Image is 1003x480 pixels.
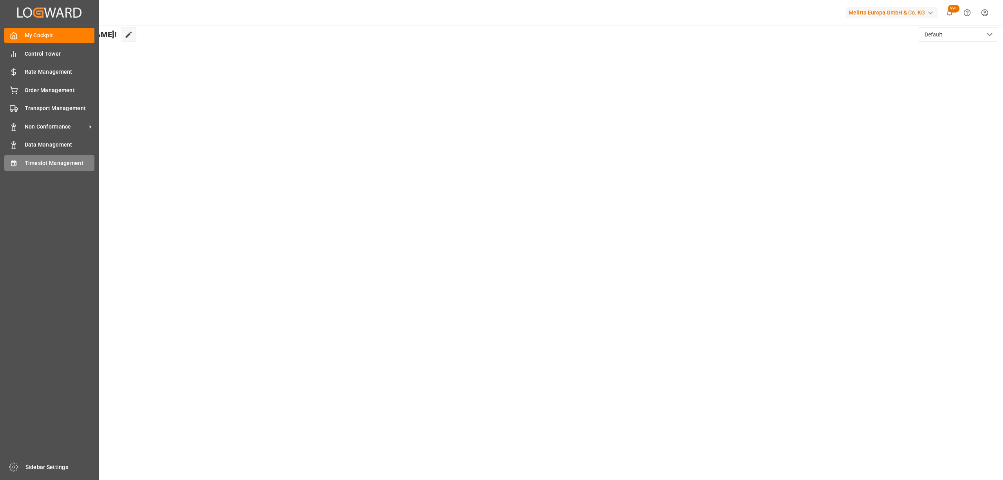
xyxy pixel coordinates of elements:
[4,28,94,43] a: My Cockpit
[4,137,94,152] a: Data Management
[25,50,95,58] span: Control Tower
[4,155,94,170] a: Timeslot Management
[919,27,997,42] button: open menu
[25,31,95,40] span: My Cockpit
[25,86,95,94] span: Order Management
[25,104,95,112] span: Transport Management
[4,82,94,98] a: Order Management
[25,141,95,149] span: Data Management
[4,101,94,116] a: Transport Management
[958,4,976,22] button: Help Center
[4,46,94,61] a: Control Tower
[25,68,95,76] span: Rate Management
[925,31,942,39] span: Default
[941,4,958,22] button: show 100 new notifications
[4,64,94,80] a: Rate Management
[845,5,941,20] button: Melitta Europa GmbH & Co. KG
[948,5,960,13] span: 99+
[25,159,95,167] span: Timeslot Management
[25,123,87,131] span: Non Conformance
[25,463,96,471] span: Sidebar Settings
[845,7,938,18] div: Melitta Europa GmbH & Co. KG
